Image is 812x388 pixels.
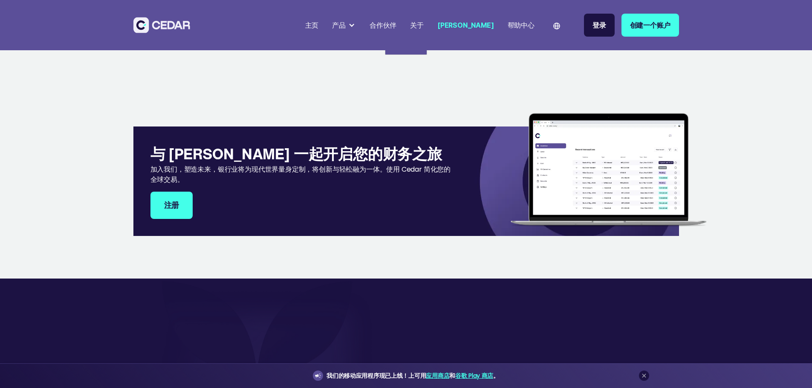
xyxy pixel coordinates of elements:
a: 应用商店 [426,371,449,380]
div: 帮助中心 [508,20,535,30]
a: 合作伙伴 [366,16,400,34]
img: announcement [315,372,321,379]
a: 帮助中心 [504,16,538,34]
div: 我们的移动应用程序现已上线！上可用 和 。 [327,371,499,381]
div: 产品 [332,20,346,30]
a: 谷歌 Play 商店 [455,371,493,380]
img: world icon [553,23,560,29]
div: [PERSON_NAME] [437,20,494,30]
div: 登录 [592,20,606,30]
h4: 与 [PERSON_NAME] 一起开启您的财务之旅 [150,144,457,164]
a: 注册 [150,192,193,219]
a: 主页 [302,16,322,34]
p: 加入我们，塑造未来，银行业将为现代世界量身定制，将创新与轻松融为一体。使用 Cedar 简化您的全球交易。 [150,164,457,185]
a: 关于 [407,16,427,34]
a: [PERSON_NAME] [434,16,497,34]
a: 登录 [584,14,615,37]
div: 合作伙伴 [370,20,396,30]
div: 关于 [410,20,424,30]
div: 主页 [305,20,319,30]
a: 创建一个账户 [621,14,679,37]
